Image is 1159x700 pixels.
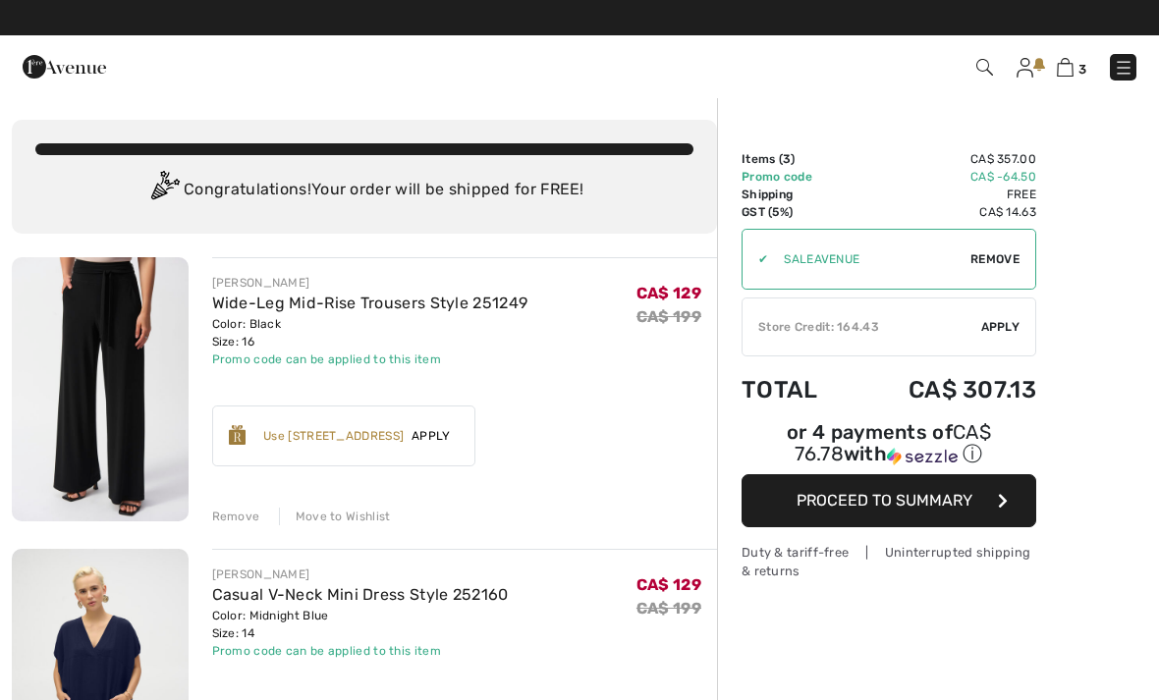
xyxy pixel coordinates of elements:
span: CA$ 129 [636,284,701,302]
img: Reward-Logo.svg [229,425,247,445]
div: Use [STREET_ADDRESS] [263,427,404,445]
td: GST (5%) [742,203,852,221]
td: CA$ 14.63 [852,203,1036,221]
span: CA$ 129 [636,575,701,594]
td: Total [742,356,852,423]
div: or 4 payments ofCA$ 76.78withSezzle Click to learn more about Sezzle [742,423,1036,474]
span: 3 [1078,62,1086,77]
img: Wide-Leg Mid-Rise Trousers Style 251249 [12,257,189,521]
td: Items ( ) [742,150,852,168]
span: CA$ 76.78 [795,420,991,465]
div: Duty & tariff-free | Uninterrupted shipping & returns [742,543,1036,580]
div: Move to Wishlist [279,508,391,525]
td: Free [852,186,1036,203]
img: 1ère Avenue [23,47,106,86]
td: Promo code [742,168,852,186]
td: CA$ -64.50 [852,168,1036,186]
span: Apply [404,427,459,445]
div: Remove [212,508,260,525]
img: Sezzle [887,448,958,465]
div: Promo code can be applied to this item [212,642,509,660]
a: Casual V-Neck Mini Dress Style 252160 [212,585,509,604]
span: Apply [981,318,1021,336]
input: Promo code [768,230,970,289]
a: 1ère Avenue [23,56,106,75]
td: Shipping [742,186,852,203]
div: Color: Midnight Blue Size: 14 [212,607,509,642]
img: Menu [1114,58,1133,78]
div: [PERSON_NAME] [212,565,509,583]
img: My Info [1017,58,1033,78]
div: [PERSON_NAME] [212,274,528,292]
span: 3 [783,152,791,166]
div: Color: Black Size: 16 [212,315,528,350]
td: CA$ 307.13 [852,356,1036,423]
div: ✔ [743,250,768,268]
div: or 4 payments of with [742,423,1036,467]
s: CA$ 199 [636,599,701,618]
img: Shopping Bag [1057,58,1074,77]
a: Wide-Leg Mid-Rise Trousers Style 251249 [212,294,528,312]
img: Search [976,59,993,76]
s: CA$ 199 [636,307,701,326]
img: Congratulation2.svg [144,171,184,210]
td: CA$ 357.00 [852,150,1036,168]
a: 3 [1057,55,1086,79]
span: Proceed to Summary [797,491,972,510]
div: Congratulations! Your order will be shipped for FREE! [35,171,693,210]
div: Store Credit: 164.43 [743,318,981,336]
div: Promo code can be applied to this item [212,350,528,368]
button: Proceed to Summary [742,474,1036,527]
span: Remove [970,250,1020,268]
